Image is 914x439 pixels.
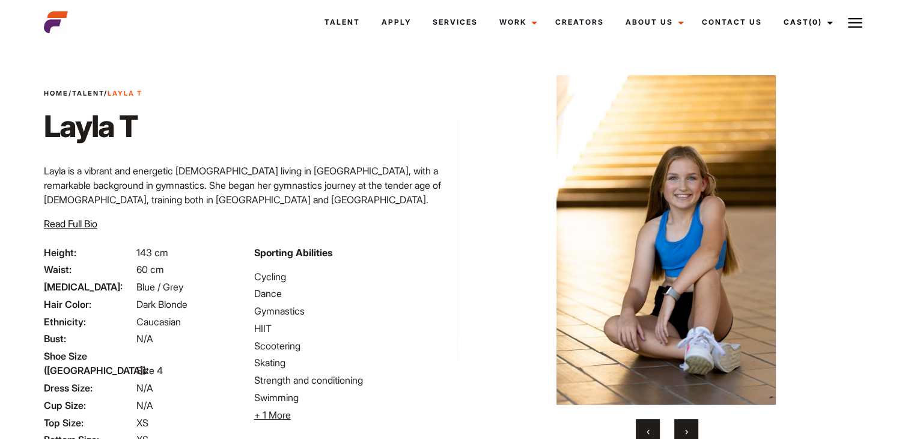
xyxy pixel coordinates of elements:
span: Read Full Bio [44,218,97,230]
a: About Us [615,6,691,38]
span: Ethnicity: [44,315,134,329]
a: Home [44,89,69,97]
span: Size 4 [136,364,163,376]
span: [MEDICAL_DATA]: [44,280,134,294]
li: Skating [254,355,450,370]
a: Talent [72,89,104,97]
span: Shoe Size ([GEOGRAPHIC_DATA]): [44,349,134,378]
span: / / [44,88,142,99]
h1: Layla T [44,108,142,144]
span: Caucasian [136,316,181,328]
img: cropped-aefm-brand-fav-22-square.png [44,10,68,34]
span: N/A [136,399,153,411]
span: Dress Size: [44,381,134,395]
span: Waist: [44,262,134,277]
p: Layla is a vibrant and energetic [DEMOGRAPHIC_DATA] living in [GEOGRAPHIC_DATA], with a remarkabl... [44,164,450,265]
span: 60 cm [136,263,164,275]
a: Creators [544,6,615,38]
span: + 1 More [254,409,291,421]
span: Blue / Grey [136,281,183,293]
li: Gymnastics [254,304,450,318]
span: Next [685,425,688,437]
a: Services [422,6,489,38]
span: Height: [44,245,134,260]
span: N/A [136,382,153,394]
span: Bust: [44,331,134,346]
strong: Layla T [108,89,142,97]
span: Hair Color: [44,297,134,312]
a: Cast(0) [773,6,840,38]
span: Top Size: [44,416,134,430]
span: Cup Size: [44,398,134,413]
a: Contact Us [691,6,773,38]
a: Talent [314,6,371,38]
li: Swimming [254,390,450,405]
li: HIIT [254,321,450,336]
a: Work [489,6,544,38]
span: (0) [809,17,822,26]
span: N/A [136,333,153,345]
span: Dark Blonde [136,298,187,310]
li: Strength and conditioning [254,373,450,387]
img: Burger icon [848,16,862,30]
span: Previous [647,425,650,437]
button: Read Full Bio [44,216,97,231]
li: Scootering [254,339,450,353]
img: 0B5A8771 [485,75,847,405]
li: Dance [254,286,450,301]
li: Cycling [254,269,450,284]
span: 143 cm [136,247,168,259]
strong: Sporting Abilities [254,247,332,259]
span: XS [136,417,148,429]
a: Apply [371,6,422,38]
